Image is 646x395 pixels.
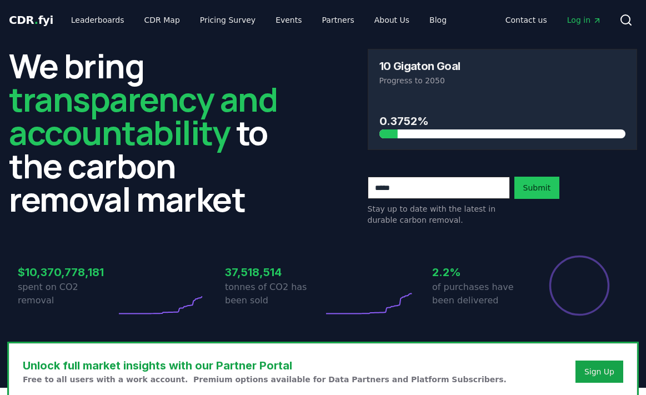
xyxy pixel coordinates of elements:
[584,366,614,377] a: Sign Up
[368,203,510,226] p: Stay up to date with the latest in durable carbon removal.
[136,10,189,30] a: CDR Map
[23,357,507,374] h3: Unlock full market insights with our Partner Portal
[548,254,610,317] div: Percentage of sales delivered
[497,10,556,30] a: Contact us
[225,264,323,281] h3: 37,518,514
[313,10,363,30] a: Partners
[379,61,460,72] h3: 10 Gigaton Goal
[18,281,116,307] p: spent on CO2 removal
[62,10,133,30] a: Leaderboards
[9,76,277,155] span: transparency and accountability
[379,113,626,129] h3: 0.3752%
[432,264,530,281] h3: 2.2%
[34,13,38,27] span: .
[432,281,530,307] p: of purchases have been delivered
[23,374,507,385] p: Free to all users with a work account. Premium options available for Data Partners and Platform S...
[420,10,455,30] a: Blog
[267,10,311,30] a: Events
[225,281,323,307] p: tonnes of CO2 has been sold
[567,14,602,26] span: Log in
[365,10,418,30] a: About Us
[514,177,560,199] button: Submit
[9,13,53,27] span: CDR fyi
[9,12,53,28] a: CDR.fyi
[191,10,264,30] a: Pricing Survey
[558,10,610,30] a: Log in
[62,10,455,30] nav: Main
[379,75,626,86] p: Progress to 2050
[18,264,116,281] h3: $10,370,778,181
[497,10,610,30] nav: Main
[575,361,623,383] button: Sign Up
[9,49,279,216] h2: We bring to the carbon removal market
